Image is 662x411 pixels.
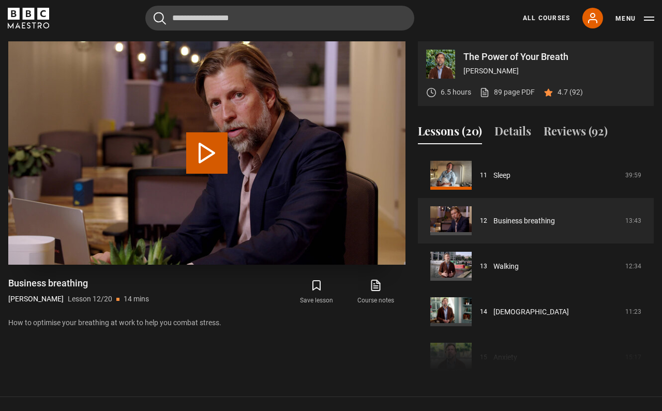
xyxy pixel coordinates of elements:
p: The Power of Your Breath [463,52,645,62]
button: Play Lesson Business breathing [186,132,228,174]
p: 14 mins [124,294,149,305]
p: [PERSON_NAME] [8,294,64,305]
button: Details [494,123,531,144]
button: Lessons (20) [418,123,482,144]
button: Toggle navigation [615,13,654,24]
a: Course notes [347,277,405,307]
button: Save lesson [287,277,346,307]
button: Reviews (92) [544,123,608,144]
p: How to optimise your breathing at work to help you combat stress. [8,317,405,328]
h1: Business breathing [8,277,149,290]
a: 89 page PDF [479,87,535,98]
p: 6.5 hours [441,87,471,98]
a: [DEMOGRAPHIC_DATA] [493,307,569,317]
p: [PERSON_NAME] [463,66,645,77]
a: Business breathing [493,216,555,226]
input: Search [145,6,414,31]
button: Submit the search query [154,12,166,25]
video-js: Video Player [8,41,405,265]
a: Sleep [493,170,510,181]
p: Lesson 12/20 [68,294,112,305]
a: All Courses [523,13,570,23]
p: 4.7 (92) [558,87,583,98]
a: Walking [493,261,519,272]
svg: BBC Maestro [8,8,49,28]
